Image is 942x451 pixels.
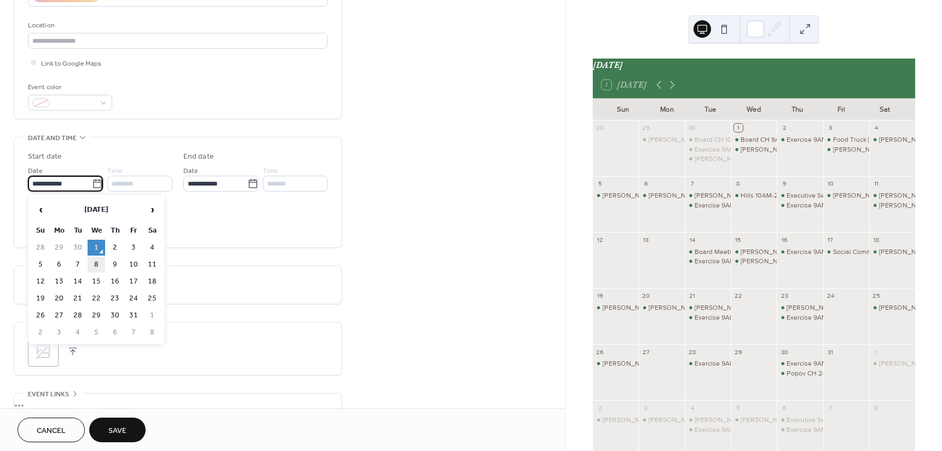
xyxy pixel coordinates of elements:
[819,99,863,120] div: Fri
[69,223,86,239] th: Tu
[28,151,62,163] div: Start date
[823,247,869,257] div: Social Committee: Clubhouse/Picnic 4PM-8PM
[780,403,788,412] div: 6
[777,359,823,368] div: Exercise 9AM-10AM
[125,223,142,239] th: Fr
[780,180,788,188] div: 9
[143,325,161,340] td: 8
[872,180,881,188] div: 11
[688,180,696,188] div: 7
[125,291,142,307] td: 24
[787,201,846,210] div: Exercise 9AM-10AM
[106,257,124,273] td: 9
[596,292,604,300] div: 19
[695,247,770,257] div: Board Meeting 5PM-9PM
[731,135,777,144] div: Board CH 9AM - 12PM
[32,274,49,290] td: 12
[106,325,124,340] td: 6
[69,325,86,340] td: 4
[827,292,835,300] div: 24
[106,274,124,290] td: 16
[89,418,146,442] button: Save
[32,325,49,340] td: 2
[695,145,754,154] div: Exercise 9AM-10AM
[869,247,915,257] div: Patel CH 3PM - CL
[734,235,742,244] div: 15
[593,59,915,72] div: [DATE]
[869,191,915,200] div: Bryan 1PM - CL
[731,191,777,200] div: Hills 10AM-2PM
[869,303,915,313] div: Wilcox CH All Day
[695,135,761,144] div: Board CH 10AM - 2PM
[741,191,788,200] div: Hills 10AM-2PM
[602,99,645,120] div: Sun
[649,135,735,144] div: [PERSON_NAME] 1PM - 5PM
[833,191,901,200] div: [PERSON_NAME] 8-CL
[125,325,142,340] td: 7
[50,274,68,290] td: 13
[32,240,49,256] td: 28
[731,257,777,266] div: Eaton 12PM-4PM
[143,223,161,239] th: Sa
[593,415,639,425] div: Morgan 4PM - CL
[143,257,161,273] td: 11
[741,145,827,154] div: [PERSON_NAME] 12PM-4PM
[18,418,85,442] button: Cancel
[685,191,731,200] div: Cupp 11AM-4PM
[41,58,101,70] span: Link to Google Maps
[869,135,915,144] div: Obert 8AM-CL
[777,313,823,322] div: Exercise 9AM-10AM
[642,124,650,132] div: 29
[639,303,685,313] div: Beyer 1PM - 5PM
[88,291,105,307] td: 22
[787,415,872,425] div: Executive Session 6PM-9PM
[143,291,161,307] td: 25
[603,191,692,200] div: [PERSON_NAME] 12PM - 5PM
[695,303,781,313] div: [PERSON_NAME] 12PM-4PM
[106,308,124,323] td: 30
[639,135,685,144] div: Beyer 1PM - 5PM
[872,403,881,412] div: 8
[143,240,161,256] td: 4
[734,348,742,356] div: 29
[144,199,160,221] span: ›
[50,291,68,307] td: 20
[37,425,66,437] span: Cancel
[823,145,869,154] div: Obert CH 7:30-CL
[833,145,911,154] div: [PERSON_NAME] 7:30-CL
[50,223,68,239] th: Mo
[649,303,735,313] div: [PERSON_NAME] 1PM - 5PM
[823,135,869,144] div: Food Truck Friday: Clubhouse/Picnic 5PM-7:30PM
[649,191,727,200] div: [PERSON_NAME] 8AM-CL
[689,99,732,120] div: Tue
[695,415,779,425] div: [PERSON_NAME] 11AM-4PM
[32,291,49,307] td: 19
[777,191,823,200] div: Executive Session 6PM-9PM
[88,274,105,290] td: 15
[827,235,835,244] div: 17
[695,257,754,266] div: Exercise 9AM-10AM
[642,292,650,300] div: 20
[125,274,142,290] td: 17
[596,235,604,244] div: 12
[777,247,823,257] div: Exercise 9AM-10AM
[688,348,696,356] div: 28
[869,201,915,210] div: McConnell CH 9AM - 1PM
[787,313,846,322] div: Exercise 9AM-10AM
[685,135,731,144] div: Board CH 10AM - 2PM
[731,145,777,154] div: Eaton 12PM-4PM
[69,291,86,307] td: 21
[50,308,68,323] td: 27
[827,180,835,188] div: 10
[32,308,49,323] td: 26
[827,348,835,356] div: 31
[741,257,827,266] div: [PERSON_NAME] 12PM-4PM
[603,359,691,368] div: [PERSON_NAME] 11AM - 4PM
[88,223,105,239] th: We
[596,180,604,188] div: 5
[14,394,342,417] div: •••
[780,292,788,300] div: 23
[603,415,684,425] div: [PERSON_NAME] 4PM - CL
[688,124,696,132] div: 30
[777,425,823,435] div: Exercise 9AM-10AM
